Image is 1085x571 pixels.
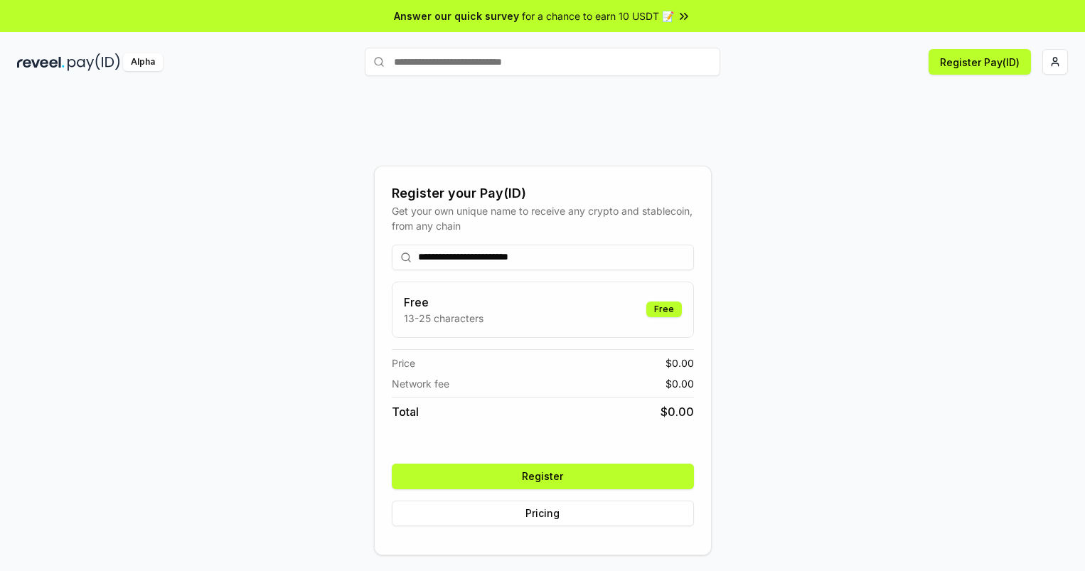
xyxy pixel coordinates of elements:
[929,49,1031,75] button: Register Pay(ID)
[123,53,163,71] div: Alpha
[392,403,419,420] span: Total
[392,203,694,233] div: Get your own unique name to receive any crypto and stablecoin, from any chain
[17,53,65,71] img: reveel_dark
[661,403,694,420] span: $ 0.00
[666,376,694,391] span: $ 0.00
[392,464,694,489] button: Register
[392,183,694,203] div: Register your Pay(ID)
[392,501,694,526] button: Pricing
[404,294,483,311] h3: Free
[392,356,415,370] span: Price
[394,9,519,23] span: Answer our quick survey
[522,9,674,23] span: for a chance to earn 10 USDT 📝
[68,53,120,71] img: pay_id
[646,301,682,317] div: Free
[392,376,449,391] span: Network fee
[666,356,694,370] span: $ 0.00
[404,311,483,326] p: 13-25 characters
